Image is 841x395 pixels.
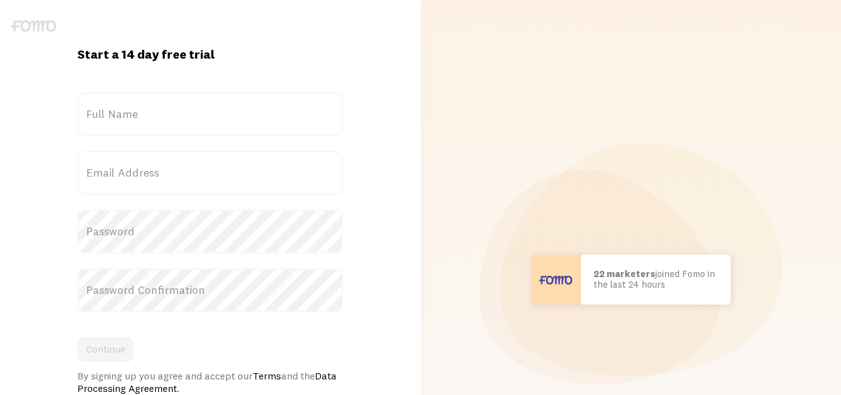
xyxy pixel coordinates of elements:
div: By signing up you agree and accept our and the . [77,369,343,394]
label: Password Confirmation [77,268,343,312]
a: Data Processing Agreement [77,369,337,394]
img: User avatar [531,255,581,305]
label: Full Name [77,92,343,136]
img: fomo-logo-gray-b99e0e8ada9f9040e2984d0d95b3b12da0074ffd48d1e5cb62ac37fc77b0b268.svg [11,20,56,32]
h1: Start a 14 day free trial [77,46,343,62]
label: Password [77,210,343,253]
label: Email Address [77,151,343,195]
p: joined Fomo in the last 24 hours [594,269,718,290]
a: Terms [252,369,281,382]
b: 22 marketers [594,268,655,280]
